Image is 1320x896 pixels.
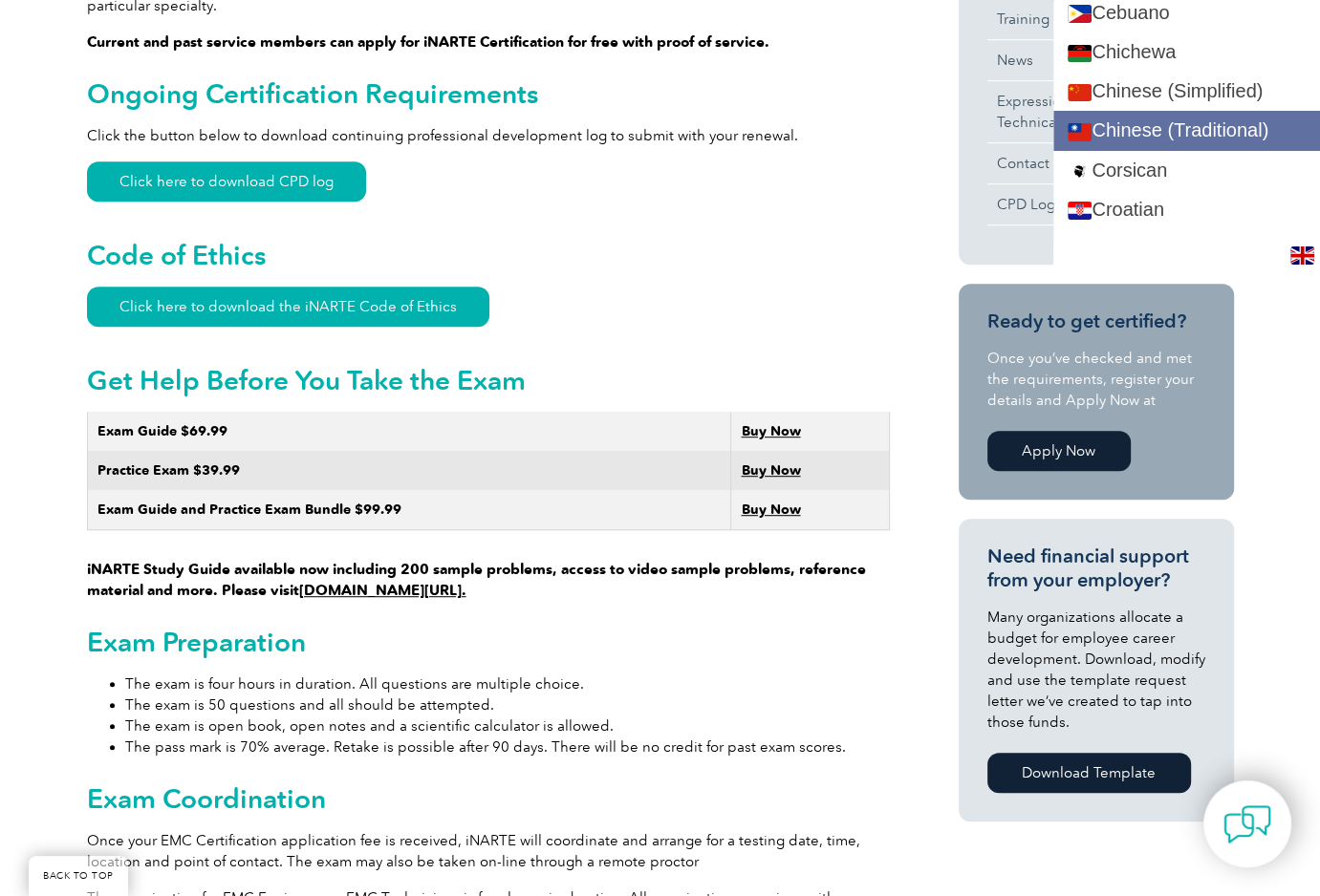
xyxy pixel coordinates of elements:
[741,462,800,479] a: Buy Now
[1053,151,1320,190] a: Corsican
[1068,45,1092,63] img: ny
[1053,229,1320,268] a: Czech
[987,431,1131,471] a: Apply Now
[1068,123,1092,141] img: zh-TW
[125,694,890,715] li: The exam is 50 questions and all should be attempted.
[87,125,890,146] p: Click the button below to download continuing professional development log to submit with your re...
[987,544,1205,592] h3: Need financial support from your employer?
[987,81,1205,142] a: Expression of Interest:Technical Contributors
[987,309,1205,333] h3: Ready to get certified?
[125,673,890,694] li: The exam is four hours in duration. All questions are multiple choice.
[987,143,1205,183] a: Contact Us
[87,365,890,395] h2: Get Help Before You Take the Exam
[97,423,227,439] strong: Exam Guide $69.99
[987,753,1191,793] a: Download Template
[1290,246,1314,265] img: en
[987,607,1205,733] p: Many organizations allocate a budget for employee career development. Download, modify and use th...
[987,40,1205,80] a: News
[125,715,890,736] li: The exam is open book, open notes and a scientific calculator is allowed.
[87,627,890,657] h2: Exam Preparation
[125,736,890,757] li: The pass mark is 70% average. Retake is possible after 90 days. There will be no credit for past ...
[1053,32,1320,72] a: Chichewa
[87,783,890,814] h2: Exam Coordination
[87,240,890,270] h2: Code of Ethics
[87,78,890,109] h2: Ongoing Certification Requirements
[87,33,769,51] strong: Current and past service members can apply for iNARTE Certification for free with proof of service.
[1068,84,1092,102] img: zh-CN
[1068,202,1092,220] img: hr
[87,161,366,202] a: Click here to download CPD log
[1068,5,1092,23] img: ceb
[741,501,800,518] a: Buy Now
[97,462,240,479] strong: Practice Exam $39.99
[29,856,128,896] a: BACK TO TOP
[987,184,1205,224] a: CPD Log
[1068,162,1092,181] img: co
[987,348,1205,411] p: Once you’ve checked and met the requirements, register your details and Apply Now at
[741,423,800,439] a: Buy Now
[87,830,890,872] p: Once your EMC Certification application fee is received, iNARTE will coordinate and arrange for a...
[1053,72,1320,111] a: Chinese (Simplified)
[97,501,401,518] strong: Exam Guide and Practice Exam Bundle $99.99
[87,561,866,599] strong: iNARTE Study Guide available now including 200 sample problems, access to video sample problems, ...
[299,582,466,599] a: [DOMAIN_NAME][URL].
[87,287,489,327] a: Click here to download the iNARTE Code of Ethics
[1223,800,1271,848] img: contact-chat.png
[1053,111,1320,150] a: Chinese (Traditional)
[1053,190,1320,229] a: Croatian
